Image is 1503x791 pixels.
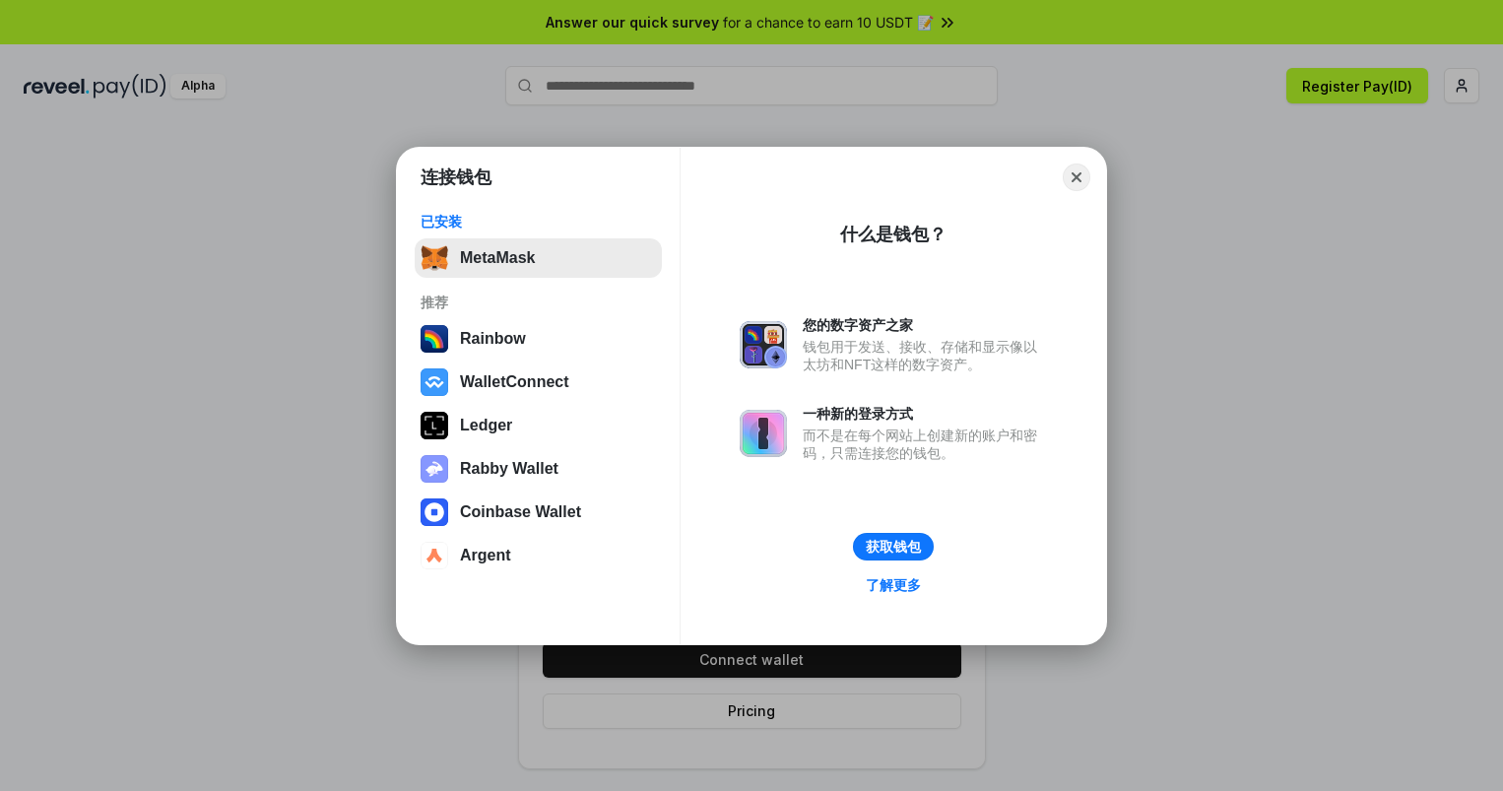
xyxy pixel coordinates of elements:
img: svg+xml,%3Csvg%20fill%3D%22none%22%20height%3D%2233%22%20viewBox%3D%220%200%2035%2033%22%20width%... [421,244,448,272]
button: 获取钱包 [853,533,934,560]
div: 获取钱包 [866,538,921,556]
img: svg+xml,%3Csvg%20xmlns%3D%22http%3A%2F%2Fwww.w3.org%2F2000%2Fsvg%22%20fill%3D%22none%22%20viewBox... [421,455,448,483]
div: 已安装 [421,213,656,231]
a: 了解更多 [854,572,933,598]
div: Rabby Wallet [460,460,558,478]
img: svg+xml,%3Csvg%20xmlns%3D%22http%3A%2F%2Fwww.w3.org%2F2000%2Fsvg%22%20fill%3D%22none%22%20viewBox... [740,410,787,457]
img: svg+xml,%3Csvg%20width%3D%2228%22%20height%3D%2228%22%20viewBox%3D%220%200%2028%2028%22%20fill%3D... [421,498,448,526]
button: WalletConnect [415,363,662,402]
div: Argent [460,547,511,564]
img: svg+xml,%3Csvg%20xmlns%3D%22http%3A%2F%2Fwww.w3.org%2F2000%2Fsvg%22%20width%3D%2228%22%20height%3... [421,412,448,439]
div: 钱包用于发送、接收、存储和显示像以太坊和NFT这样的数字资产。 [803,338,1047,373]
div: Ledger [460,417,512,434]
div: 一种新的登录方式 [803,405,1047,423]
button: Close [1063,164,1090,191]
img: svg+xml,%3Csvg%20width%3D%2228%22%20height%3D%2228%22%20viewBox%3D%220%200%2028%2028%22%20fill%3D... [421,542,448,569]
img: svg+xml,%3Csvg%20xmlns%3D%22http%3A%2F%2Fwww.w3.org%2F2000%2Fsvg%22%20fill%3D%22none%22%20viewBox... [740,321,787,368]
div: 您的数字资产之家 [803,316,1047,334]
div: 推荐 [421,294,656,311]
button: MetaMask [415,238,662,278]
div: 而不是在每个网站上创建新的账户和密码，只需连接您的钱包。 [803,427,1047,462]
button: Rabby Wallet [415,449,662,489]
div: Coinbase Wallet [460,503,581,521]
div: Rainbow [460,330,526,348]
img: svg+xml,%3Csvg%20width%3D%2228%22%20height%3D%2228%22%20viewBox%3D%220%200%2028%2028%22%20fill%3D... [421,368,448,396]
div: WalletConnect [460,373,569,391]
h1: 连接钱包 [421,165,491,189]
img: svg+xml,%3Csvg%20width%3D%22120%22%20height%3D%22120%22%20viewBox%3D%220%200%20120%20120%22%20fil... [421,325,448,353]
div: 什么是钱包？ [840,223,947,246]
div: MetaMask [460,249,535,267]
button: Argent [415,536,662,575]
button: Rainbow [415,319,662,359]
button: Ledger [415,406,662,445]
button: Coinbase Wallet [415,493,662,532]
div: 了解更多 [866,576,921,594]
